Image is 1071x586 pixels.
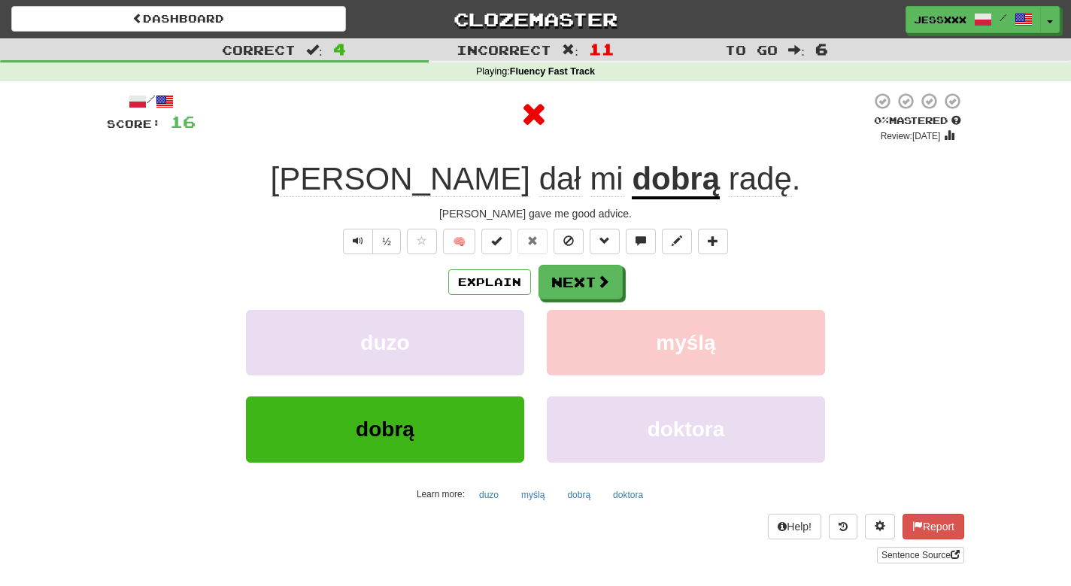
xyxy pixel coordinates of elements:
button: Play sentence audio (ctl+space) [343,229,373,254]
button: Round history (alt+y) [829,514,857,539]
button: Discuss sentence (alt+u) [626,229,656,254]
span: To go [725,42,778,57]
button: duzo [246,310,524,375]
span: Incorrect [457,42,551,57]
span: 0 % [874,114,889,126]
button: doktora [605,484,651,506]
button: duzo [471,484,507,506]
button: Next [539,265,623,299]
span: jessxxx [914,13,966,26]
span: dobrą [356,417,414,441]
div: Text-to-speech controls [340,229,401,254]
button: Grammar (alt+g) [590,229,620,254]
span: mi [590,161,623,197]
button: Edit sentence (alt+d) [662,229,692,254]
div: Mastered [871,114,964,128]
span: 4 [333,40,346,58]
button: Reset to 0% Mastered (alt+r) [517,229,548,254]
a: Dashboard [11,6,346,32]
button: Help! [768,514,821,539]
span: Score: [107,117,161,130]
button: Explain [448,269,531,295]
button: 🧠 [443,229,475,254]
span: . [720,161,800,197]
span: duzo [360,331,409,354]
span: 16 [170,112,196,131]
strong: Fluency Fast Track [510,66,595,77]
button: Favorite sentence (alt+f) [407,229,437,254]
button: Set this sentence to 100% Mastered (alt+m) [481,229,511,254]
span: [PERSON_NAME] [271,161,530,197]
button: dobrą [246,396,524,462]
span: : [306,44,323,56]
span: doktora [648,417,725,441]
small: Review: [DATE] [881,131,941,141]
span: dał [539,161,581,197]
button: dobrą [559,484,599,506]
button: Report [903,514,964,539]
div: / [107,92,196,111]
span: : [562,44,578,56]
span: radę [729,161,792,197]
small: Learn more: [417,489,465,499]
span: myślą [656,331,715,354]
button: Ignore sentence (alt+i) [554,229,584,254]
span: / [1000,12,1007,23]
a: Sentence Source [877,547,964,563]
button: myślą [513,484,553,506]
button: myślą [547,310,825,375]
div: [PERSON_NAME] gave me good advice. [107,206,964,221]
a: jessxxx / [906,6,1041,33]
span: 11 [589,40,614,58]
span: : [788,44,805,56]
span: 6 [815,40,828,58]
button: Add to collection (alt+a) [698,229,728,254]
button: ½ [372,229,401,254]
span: Correct [222,42,296,57]
a: Clozemaster [369,6,703,32]
button: doktora [547,396,825,462]
u: dobrą [632,161,720,199]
